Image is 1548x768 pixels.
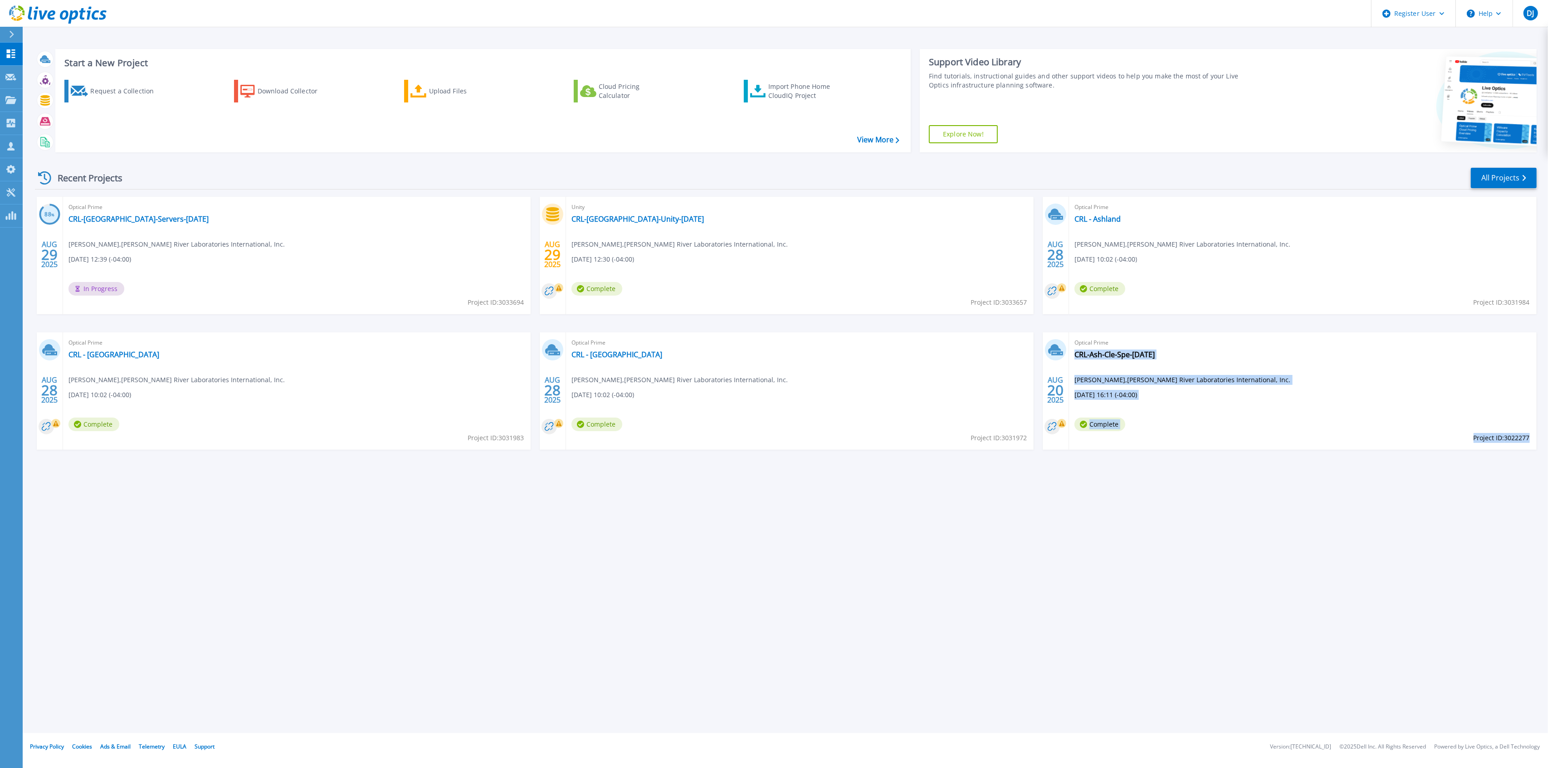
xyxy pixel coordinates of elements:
[971,433,1027,443] span: Project ID: 3031972
[1047,251,1064,258] span: 28
[68,239,285,249] span: [PERSON_NAME] , [PERSON_NAME] River Laboratories International, Inc.
[1074,214,1121,224] a: CRL - Ashland
[68,350,159,359] a: CRL - [GEOGRAPHIC_DATA]
[41,386,58,394] span: 28
[1474,297,1530,307] span: Project ID: 3031984
[544,238,561,271] div: AUG 2025
[1339,744,1426,750] li: © 2025 Dell Inc. All Rights Reserved
[68,202,525,212] span: Optical Prime
[64,58,899,68] h3: Start a New Project
[544,374,561,407] div: AUG 2025
[1434,744,1540,750] li: Powered by Live Optics, a Dell Technology
[68,282,124,296] span: In Progress
[35,167,135,189] div: Recent Projects
[1047,386,1064,394] span: 20
[768,82,839,100] div: Import Phone Home CloudIQ Project
[571,282,622,296] span: Complete
[429,82,502,100] div: Upload Files
[571,214,704,224] a: CRL-[GEOGRAPHIC_DATA]-Unity-[DATE]
[234,80,335,102] a: Download Collector
[258,82,330,100] div: Download Collector
[41,251,58,258] span: 29
[68,254,131,264] span: [DATE] 12:39 (-04:00)
[571,418,622,431] span: Complete
[971,297,1027,307] span: Project ID: 3033657
[1047,374,1064,407] div: AUG 2025
[571,239,788,249] span: [PERSON_NAME] , [PERSON_NAME] River Laboratories International, Inc.
[571,254,634,264] span: [DATE] 12:30 (-04:00)
[195,743,215,750] a: Support
[68,375,285,385] span: [PERSON_NAME] , [PERSON_NAME] River Laboratories International, Inc.
[404,80,505,102] a: Upload Files
[1471,168,1537,188] a: All Projects
[544,386,561,394] span: 28
[1074,390,1137,400] span: [DATE] 16:11 (-04:00)
[571,338,1028,348] span: Optical Prime
[173,743,186,750] a: EULA
[39,209,60,220] h3: 88
[1074,418,1125,431] span: Complete
[100,743,131,750] a: Ads & Email
[1074,254,1137,264] span: [DATE] 10:02 (-04:00)
[30,743,64,750] a: Privacy Policy
[599,82,671,100] div: Cloud Pricing Calculator
[571,350,662,359] a: CRL - [GEOGRAPHIC_DATA]
[544,251,561,258] span: 29
[68,390,131,400] span: [DATE] 10:02 (-04:00)
[1074,350,1155,359] a: CRL-Ash-Cle-Spe-[DATE]
[1270,744,1331,750] li: Version: [TECHNICAL_ID]
[1074,282,1125,296] span: Complete
[68,214,209,224] a: CRL-[GEOGRAPHIC_DATA]-Servers-[DATE]
[51,212,54,217] span: %
[1074,202,1531,212] span: Optical Prime
[90,82,163,100] div: Request a Collection
[929,56,1251,68] div: Support Video Library
[929,125,998,143] a: Explore Now!
[72,743,92,750] a: Cookies
[1074,375,1291,385] span: [PERSON_NAME] , [PERSON_NAME] River Laboratories International, Inc.
[571,375,788,385] span: [PERSON_NAME] , [PERSON_NAME] River Laboratories International, Inc.
[571,202,1028,212] span: Unity
[857,136,899,144] a: View More
[68,418,119,431] span: Complete
[41,238,58,271] div: AUG 2025
[1074,239,1291,249] span: [PERSON_NAME] , [PERSON_NAME] River Laboratories International, Inc.
[41,374,58,407] div: AUG 2025
[929,72,1251,90] div: Find tutorials, instructional guides and other support videos to help you make the most of your L...
[1474,433,1530,443] span: Project ID: 3022277
[1074,338,1531,348] span: Optical Prime
[1527,10,1534,17] span: DJ
[574,80,675,102] a: Cloud Pricing Calculator
[68,338,525,348] span: Optical Prime
[468,433,524,443] span: Project ID: 3031983
[571,390,634,400] span: [DATE] 10:02 (-04:00)
[139,743,165,750] a: Telemetry
[64,80,166,102] a: Request a Collection
[468,297,524,307] span: Project ID: 3033694
[1047,238,1064,271] div: AUG 2025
